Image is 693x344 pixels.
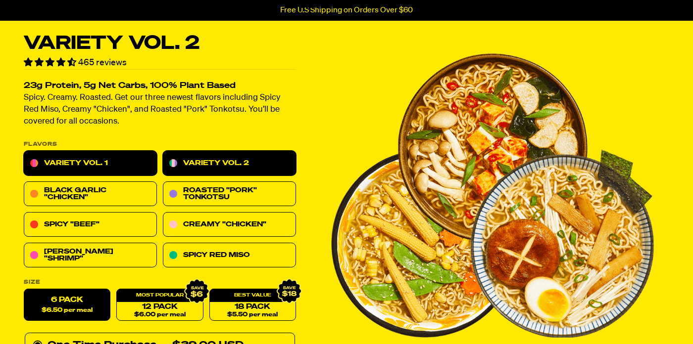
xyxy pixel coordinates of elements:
h1: Variety Vol. 2 [24,34,296,53]
a: Black Garlic "Chicken" [24,182,157,207]
span: $6.00 per meal [134,312,186,318]
a: 12 Pack$6.00 per meal [116,289,203,321]
a: 18 Pack$5.50 per meal [209,289,296,321]
p: Flavors [24,142,296,147]
label: 6 Pack [24,289,110,321]
a: Creamy "Chicken" [163,213,296,237]
label: Size [24,280,296,285]
h2: 23g Protein, 5g Net Carbs, 100% Plant Based [24,82,296,90]
span: 4.70 stars [24,58,78,67]
a: Spicy Red Miso [163,243,296,268]
a: [PERSON_NAME] "Shrimp" [24,243,157,268]
span: $5.50 per meal [227,312,278,318]
span: $6.50 per meal [42,307,93,314]
span: 465 reviews [78,58,127,67]
a: Spicy "Beef" [24,213,157,237]
a: Variety Vol. 1 [24,151,157,176]
a: Roasted "Pork" Tonkotsu [163,182,296,207]
p: Spicy. Creamy. Roasted. Get our three newest flavors including Spicy Red Miso, Creamy "Chicken", ... [24,92,296,128]
a: Variety Vol. 2 [163,151,296,176]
